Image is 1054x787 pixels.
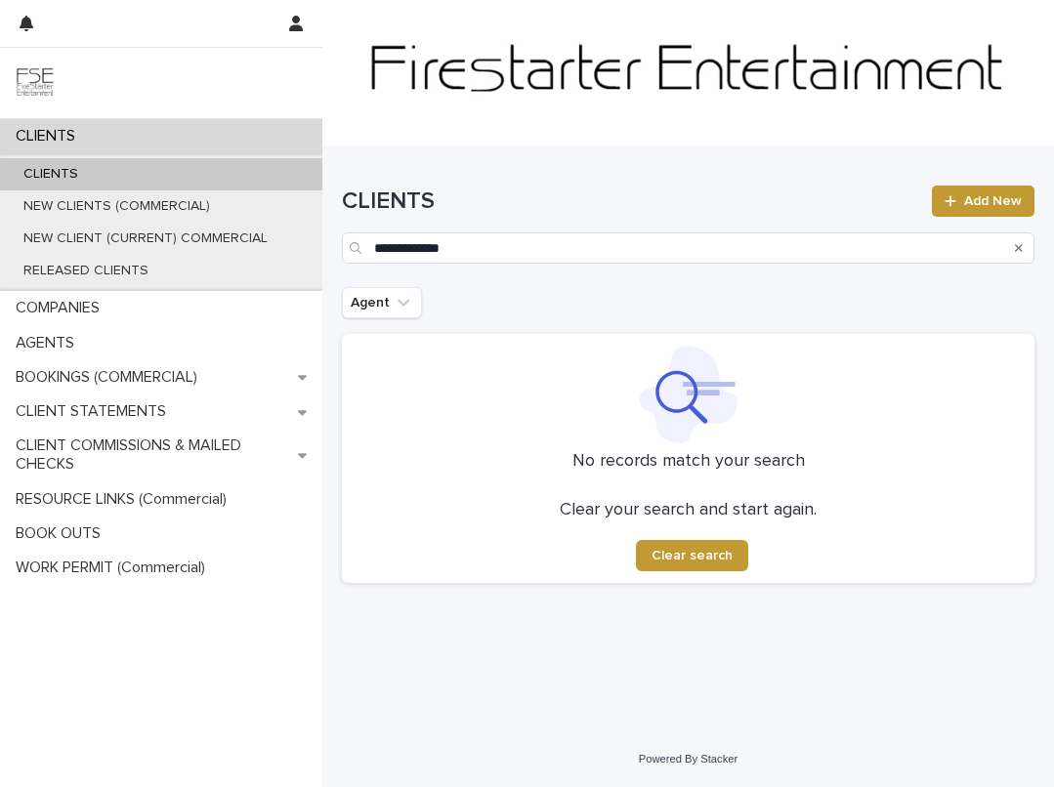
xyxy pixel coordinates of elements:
a: Powered By Stacker [639,753,738,765]
input: Search [342,232,1034,264]
h1: CLIENTS [342,187,920,216]
p: NEW CLIENTS (COMMERCIAL) [8,198,226,215]
p: No records match your search [354,451,1023,473]
a: Add New [932,186,1034,217]
p: CLIENTS [8,166,94,183]
p: RESOURCE LINKS (Commercial) [8,490,242,509]
p: BOOKINGS (COMMERCIAL) [8,368,213,387]
img: 9JgRvJ3ETPGCJDhvPVA5 [16,63,55,103]
p: RELEASED CLIENTS [8,263,164,279]
p: NEW CLIENT (CURRENT) COMMERCIAL [8,230,283,247]
p: Clear your search and start again. [560,500,817,521]
p: CLIENTS [8,127,91,145]
p: CLIENT STATEMENTS [8,402,182,421]
p: AGENTS [8,334,90,352]
button: Clear search [636,540,748,571]
p: WORK PERMIT (Commercial) [8,559,221,577]
p: COMPANIES [8,299,115,317]
p: BOOK OUTS [8,524,116,543]
span: Clear search [652,549,733,562]
span: Add New [964,194,1022,208]
button: Agent [342,287,422,318]
p: CLIENT COMMISSIONS & MAILED CHECKS [8,436,298,474]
